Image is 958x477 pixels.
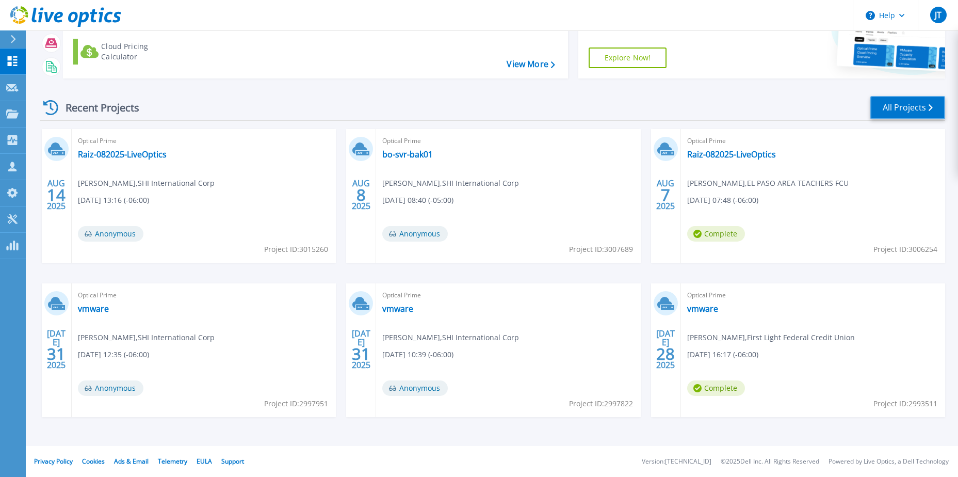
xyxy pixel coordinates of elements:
div: [DATE] 2025 [656,330,675,368]
span: 7 [661,190,670,199]
span: [PERSON_NAME] , EL PASO AREA TEACHERS FCU [687,178,849,189]
span: Project ID: 3015260 [264,244,328,255]
div: Recent Projects [40,95,153,120]
div: AUG 2025 [46,176,66,214]
span: Optical Prime [78,290,330,301]
a: bo-svr-bak01 [382,149,433,160]
div: Cloud Pricing Calculator [101,41,184,62]
span: Anonymous [382,226,448,242]
div: [DATE] 2025 [46,330,66,368]
span: [PERSON_NAME] , SHI International Corp [382,332,519,343]
li: © 2025 Dell Inc. All Rights Reserved [721,458,819,465]
span: Anonymous [78,226,143,242]
a: Raiz-082025-LiveOptics [78,149,167,160]
span: Optical Prime [382,290,634,301]
span: 31 [47,349,66,358]
span: Optical Prime [687,290,939,301]
a: vmware [78,304,109,314]
a: vmware [687,304,718,314]
a: All Projects [870,96,945,119]
span: 28 [656,349,675,358]
span: Project ID: 3007689 [569,244,633,255]
span: [PERSON_NAME] , First Light Federal Credit Union [687,332,855,343]
a: Support [221,457,244,466]
span: [DATE] 08:40 (-05:00) [382,195,453,206]
div: AUG 2025 [656,176,675,214]
span: [PERSON_NAME] , SHI International Corp [78,332,215,343]
span: 31 [352,349,370,358]
span: [PERSON_NAME] , SHI International Corp [78,178,215,189]
span: [DATE] 16:17 (-06:00) [687,349,758,360]
span: Project ID: 2997951 [264,398,328,409]
div: AUG 2025 [351,176,371,214]
span: 14 [47,190,66,199]
li: Powered by Live Optics, a Dell Technology [829,458,949,465]
span: Optical Prime [382,135,634,147]
span: 8 [356,190,366,199]
span: [DATE] 07:48 (-06:00) [687,195,758,206]
div: [DATE] 2025 [351,330,371,368]
span: [DATE] 12:35 (-06:00) [78,349,149,360]
span: Project ID: 3006254 [873,244,937,255]
a: Explore Now! [589,47,667,68]
span: Complete [687,380,745,396]
span: Optical Prime [78,135,330,147]
span: Optical Prime [687,135,939,147]
a: Ads & Email [114,457,149,466]
span: JT [935,11,941,19]
span: Project ID: 2997822 [569,398,633,409]
a: vmware [382,304,413,314]
span: [DATE] 13:16 (-06:00) [78,195,149,206]
span: [DATE] 10:39 (-06:00) [382,349,453,360]
span: Anonymous [78,380,143,396]
span: [PERSON_NAME] , SHI International Corp [382,178,519,189]
li: Version: [TECHNICAL_ID] [642,458,711,465]
a: Cloud Pricing Calculator [73,39,188,65]
span: Project ID: 2993511 [873,398,937,409]
a: View More [507,59,555,69]
span: Complete [687,226,745,242]
a: Privacy Policy [34,457,73,466]
span: Anonymous [382,380,448,396]
a: EULA [197,457,212,466]
a: Telemetry [158,457,187,466]
a: Cookies [82,457,105,466]
a: Raiz-082025-LiveOptics [687,149,776,160]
